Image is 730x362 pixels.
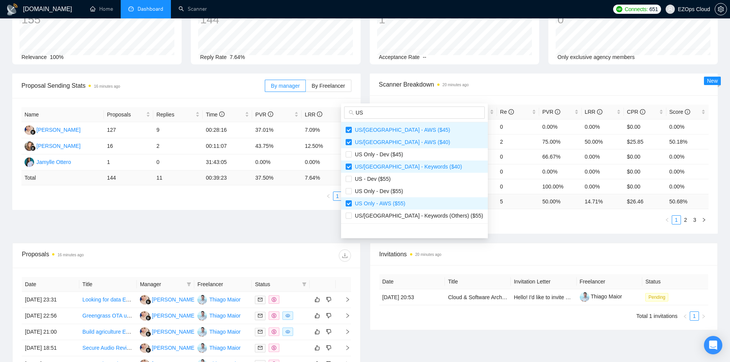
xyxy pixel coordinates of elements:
th: Replies [153,107,203,122]
span: left [683,314,687,319]
td: 9 [153,122,203,138]
img: gigradar-bm.png [146,331,151,337]
li: Previous Page [663,215,672,224]
span: 7.64% [230,54,245,60]
div: Proposals [22,249,186,262]
div: [PERSON_NAME] [152,328,196,336]
td: 00:11:07 [203,138,252,154]
li: 2 [681,215,690,224]
time: 16 minutes ago [94,84,120,88]
li: Next Page [699,215,709,224]
td: 144 [104,170,153,185]
td: 00:39:23 [203,170,252,185]
span: 651 [649,5,658,13]
td: 1 [104,154,153,170]
span: dislike [326,345,331,351]
li: 3 [690,215,699,224]
span: left [665,218,669,222]
span: US/[GEOGRAPHIC_DATA] - AWS ($45) [352,127,450,133]
span: Dashboard [138,6,163,12]
a: setting [715,6,727,12]
div: [PERSON_NAME] [36,126,80,134]
td: 127 [104,122,153,138]
span: right [339,313,350,318]
button: like [313,295,322,304]
span: US Only - AWS ($55) [352,200,405,206]
img: logo [6,3,18,16]
span: Acceptance Rate [379,54,420,60]
td: $0.00 [624,149,666,164]
button: like [313,327,322,336]
td: 0 [497,149,539,164]
span: filter [300,278,308,290]
li: Previous Page [681,311,690,321]
img: gigradar-bm.png [146,315,151,321]
td: Total [21,170,104,185]
span: New [707,78,718,84]
span: LRR [585,109,602,115]
span: info-circle [317,111,322,117]
a: Pending [645,294,671,300]
span: US Only - Dev ($45) [352,151,403,157]
img: TM [197,311,207,321]
time: 16 minutes ago [57,253,84,257]
span: CPR [627,109,645,115]
td: 75.00% [539,134,581,149]
span: Time [206,111,224,118]
a: homeHome [90,6,113,12]
td: 12.50% [302,138,351,154]
span: download [339,252,351,259]
a: 1 [690,312,699,320]
td: 11 [153,170,203,185]
th: Title [445,274,511,289]
span: dislike [326,296,331,303]
td: 0.00% [582,119,624,134]
li: 1 [672,215,681,224]
td: $0.00 [624,164,666,179]
span: like [315,329,320,335]
span: eye [285,329,290,334]
time: 20 minutes ago [415,252,441,257]
td: 7.09% [302,122,351,138]
a: 3 [691,216,699,224]
button: dislike [324,327,333,336]
td: 31:43:05 [203,154,252,170]
div: Thiago Maior [209,344,241,352]
td: 100.00% [539,179,581,194]
th: Invitation Letter [511,274,577,289]
span: Reply Rate [200,54,226,60]
td: [DATE] 21:00 [22,324,79,340]
td: $0.00 [624,179,666,194]
img: AJ [140,327,149,337]
span: Only exclusive agency members [558,54,635,60]
a: AJ[PERSON_NAME] [140,344,196,351]
td: 0 [497,164,539,179]
span: Invitations [379,249,709,259]
span: By Freelancer [312,83,345,89]
span: info-circle [555,109,560,115]
td: 0.00% [582,179,624,194]
td: [DATE] 18:51 [22,340,79,356]
span: -- [423,54,426,60]
span: Re [500,109,514,115]
div: Open Intercom Messenger [704,336,722,354]
td: [DATE] 22:56 [22,308,79,324]
a: Secure Audio Review Platform Development [82,345,188,351]
button: dislike [324,295,333,304]
div: Thiago Maior [209,295,241,304]
a: TMThiago Maior [197,344,241,351]
div: [PERSON_NAME] [152,295,196,304]
button: setting [715,3,727,15]
button: left [681,311,690,321]
a: Thiago Maior [580,293,622,300]
a: AJ[PERSON_NAME] [140,312,196,318]
button: left [324,192,333,201]
span: mail [258,346,262,350]
td: 0.00% [666,164,709,179]
div: [PERSON_NAME] [36,142,80,150]
a: AJ[PERSON_NAME] [140,296,196,302]
span: Proposals [107,110,144,119]
td: 14.71 % [582,194,624,209]
span: US/[GEOGRAPHIC_DATA] - Keywords (Others) ($55) [352,213,483,219]
span: info-circle [597,109,602,115]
